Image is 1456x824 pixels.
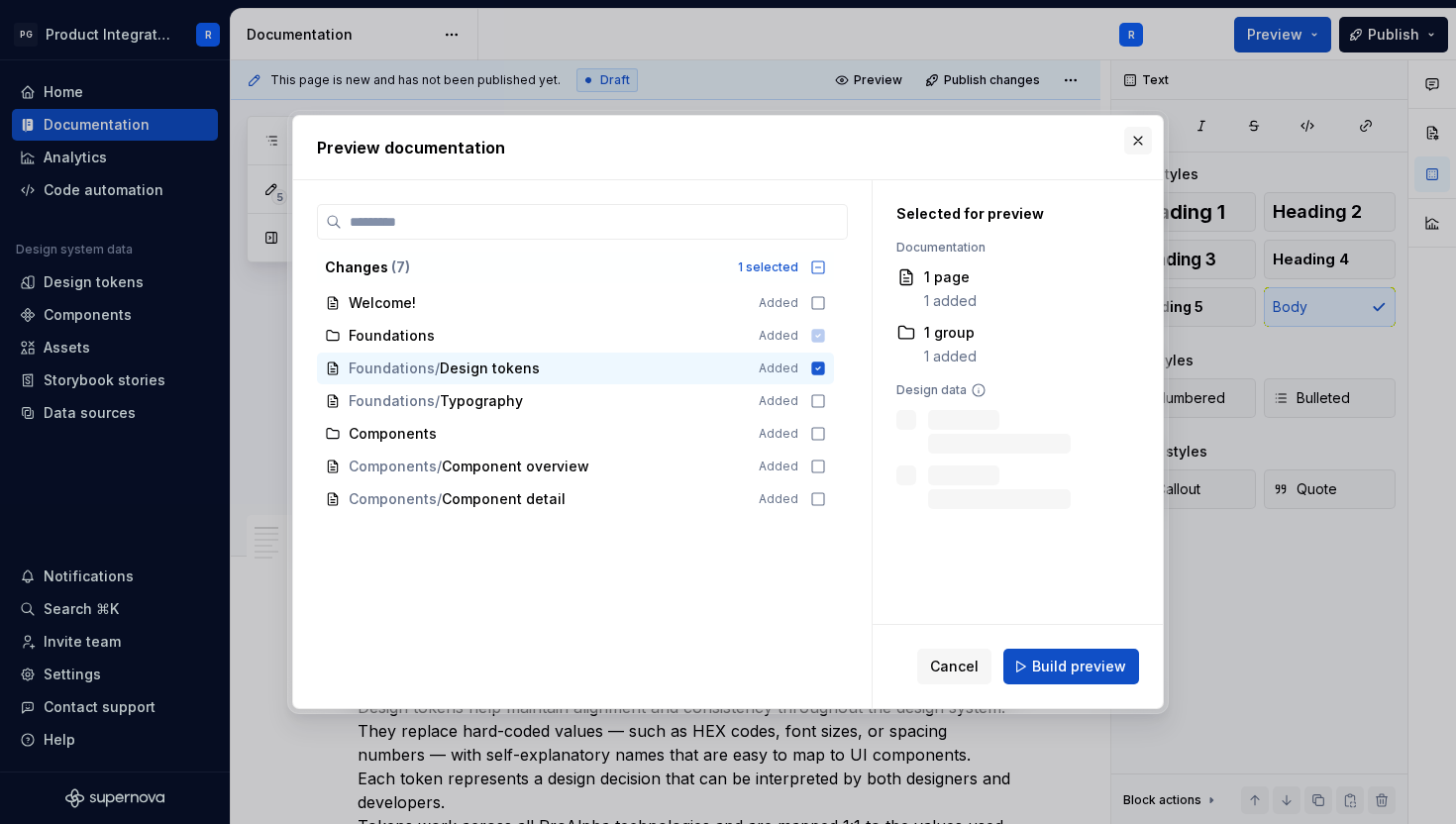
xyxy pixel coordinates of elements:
span: Design tokens [440,359,540,378]
span: Welcome! [349,293,416,313]
span: Added [759,393,798,409]
div: Changes [325,257,726,277]
div: Selected for preview [896,204,1129,224]
div: Design data [896,382,1129,398]
h2: Preview documentation [317,136,1139,159]
span: / [437,457,442,476]
div: 1 added [924,291,977,311]
span: Foundations [349,391,435,411]
span: Components [349,424,437,444]
span: Build preview [1032,657,1126,676]
div: 1 group [924,323,977,343]
button: Build preview [1003,649,1139,684]
span: Typography [440,391,523,411]
span: Added [759,360,798,376]
span: Added [759,459,798,474]
span: Cancel [930,657,979,676]
div: 1 added [924,347,977,366]
span: / [435,391,440,411]
span: / [437,489,442,509]
div: 1 selected [738,259,798,275]
span: Components [349,457,437,476]
button: Cancel [917,649,991,684]
span: Foundations [349,359,435,378]
div: Documentation [896,240,1129,256]
span: Components [349,489,437,509]
div: 1 page [924,267,977,287]
span: Component overview [442,457,589,476]
span: Component detail [442,489,566,509]
span: Added [759,426,798,442]
span: Added [759,491,798,507]
span: ( 7 ) [391,258,410,275]
span: Added [759,295,798,311]
span: / [435,359,440,378]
